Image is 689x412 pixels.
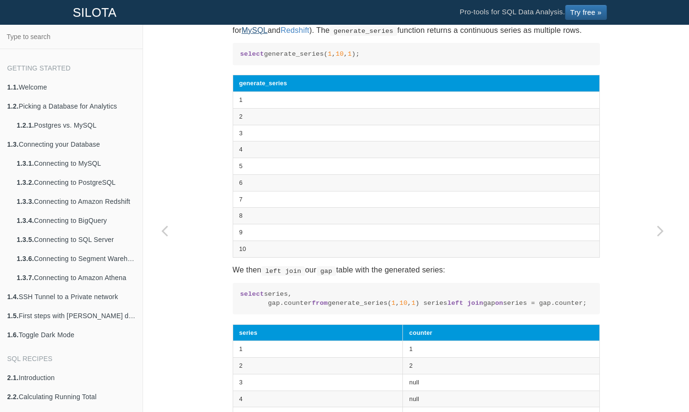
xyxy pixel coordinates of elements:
b: 1.5. [7,312,19,320]
a: 1.3.2.Connecting to PostgreSQL [10,173,143,192]
a: Redshift [280,26,309,34]
span: 10 [400,300,408,307]
td: 8 [233,208,599,224]
b: 1.3.5. [17,236,34,243]
a: 1.3.6.Connecting to Segment Warehouse [10,249,143,268]
code: generate_series [329,26,397,36]
td: 2 [233,358,403,374]
a: 1.3.7.Connecting to Amazon Athena [10,268,143,287]
span: left [447,300,463,307]
input: Type to search [3,28,140,46]
a: 1.2.1.Postgres vs. MySQL [10,116,143,135]
th: counter [403,324,599,341]
td: 1 [403,341,599,358]
code: gap [317,266,336,276]
td: 2 [403,358,599,374]
b: 1.3.1. [17,160,34,167]
td: 6 [233,174,599,191]
td: 9 [233,224,599,241]
td: 1 [233,92,599,109]
b: 1.6. [7,331,19,339]
a: 1.3.4.Connecting to BigQuery [10,211,143,230]
b: 1.4. [7,293,19,301]
th: series [233,324,403,341]
td: 4 [233,141,599,158]
b: 1.3. [7,141,19,148]
a: Next page: Estimating Demand Curves and Profit-Maximizing Pricing [639,49,682,412]
span: 10 [336,50,344,58]
td: 10 [233,241,599,257]
a: 1.3.3.Connecting to Amazon Redshift [10,192,143,211]
code: left join [261,266,305,276]
p: We then our table with the generated series: [233,263,600,276]
td: 3 [233,125,599,141]
td: null [403,374,599,391]
span: select [240,291,264,298]
th: generate_series [233,75,599,92]
a: Try free » [565,5,607,20]
a: 1.3.5.Connecting to SQL Server [10,230,143,249]
span: join [467,300,483,307]
b: 1.3.7. [17,274,34,281]
b: 1.3.2. [17,179,34,186]
td: 5 [233,158,599,175]
a: 1.3.1.Connecting to MySQL [10,154,143,173]
b: 1.2. [7,102,19,110]
b: 1.2.1. [17,121,34,129]
b: 2.1. [7,374,19,382]
code: series, gap.counter generate_series( , , ) series gap series = gap.counter; [240,290,592,308]
td: 1 [233,341,403,358]
td: 2 [233,108,599,125]
code: generate_series( , , ); [240,50,592,59]
b: 1.3.3. [17,198,34,205]
span: 1 [391,300,395,307]
b: 1.3.6. [17,255,34,262]
span: select [240,50,264,58]
td: 3 [233,374,403,391]
span: 1 [328,50,331,58]
b: 2.2. [7,393,19,401]
td: 7 [233,191,599,208]
td: 4 [233,391,403,407]
span: from [312,300,328,307]
b: 1.1. [7,83,19,91]
b: 1.3.4. [17,217,34,224]
a: MySQL [242,26,267,34]
span: 1 [411,300,415,307]
span: 1 [348,50,351,58]
a: Previous page: Querying JSON (JSONB) data types in PostgreSQL [143,49,186,412]
li: Pro-tools for SQL Data Analysis. [450,0,617,24]
td: null [403,391,599,407]
a: SILOTA [66,0,124,24]
span: on [495,300,503,307]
